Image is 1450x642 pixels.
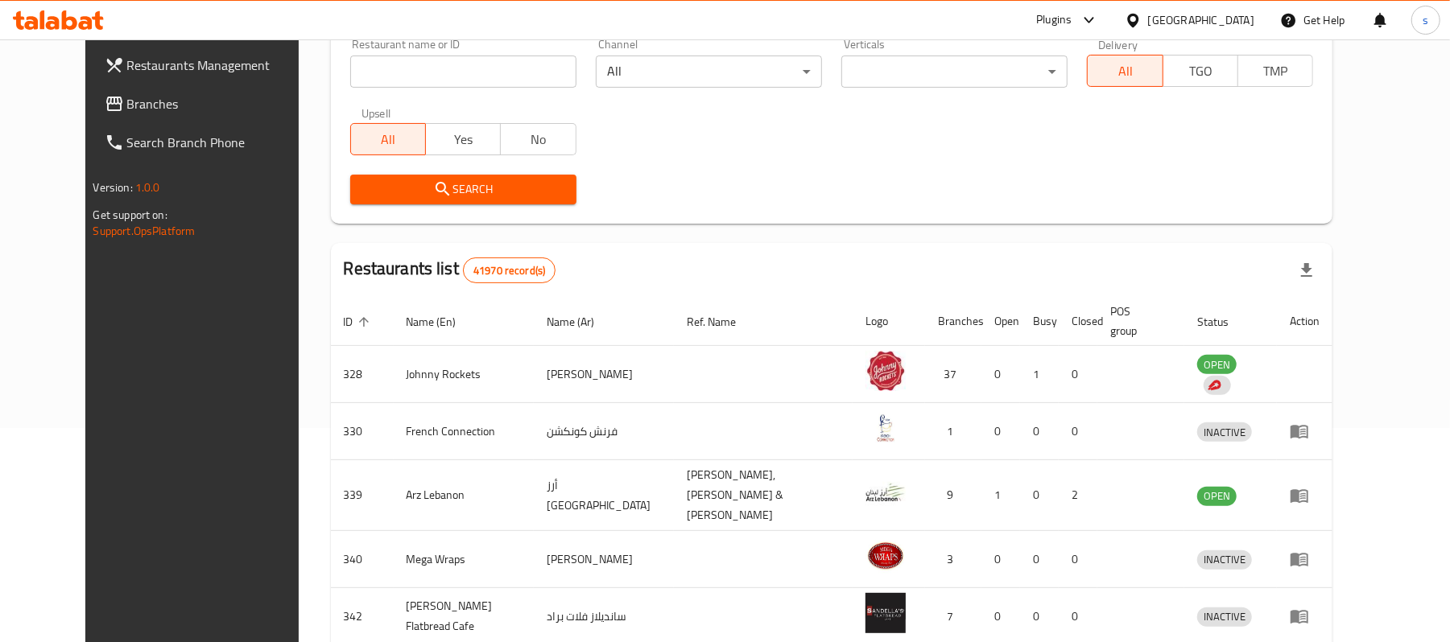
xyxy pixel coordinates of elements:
[1197,487,1237,505] span: OPEN
[853,297,925,346] th: Logo
[1163,55,1238,87] button: TGO
[981,297,1020,346] th: Open
[841,56,1068,88] div: ​
[361,107,391,118] label: Upsell
[1098,39,1138,50] label: Delivery
[344,257,556,283] h2: Restaurants list
[394,460,535,531] td: Arz Lebanon
[1020,346,1059,403] td: 1
[1237,55,1313,87] button: TMP
[1197,607,1252,627] div: INACTIVE
[331,460,394,531] td: 339
[547,312,615,331] span: Name (Ar)
[981,460,1020,531] td: 1
[1197,550,1252,569] span: INACTIVE
[331,403,394,460] td: 330
[1020,297,1059,346] th: Busy
[93,177,133,198] span: Version:
[1197,312,1250,331] span: Status
[596,56,822,88] div: All
[925,346,981,403] td: 37
[394,403,535,460] td: French Connection
[127,56,315,75] span: Restaurants Management
[1423,11,1428,29] span: s
[432,128,494,151] span: Yes
[127,133,315,152] span: Search Branch Phone
[1197,423,1252,442] span: INACTIVE
[425,123,501,155] button: Yes
[1245,60,1307,83] span: TMP
[687,312,757,331] span: Ref. Name
[1290,486,1320,505] div: Menu
[534,460,674,531] td: أرز [GEOGRAPHIC_DATA]
[865,536,906,576] img: Mega Wraps
[135,177,160,198] span: 1.0.0
[1020,460,1059,531] td: 0
[507,128,569,151] span: No
[1059,460,1097,531] td: 2
[981,403,1020,460] td: 0
[350,123,426,155] button: All
[127,94,315,113] span: Branches
[1087,55,1163,87] button: All
[1036,10,1072,30] div: Plugins
[1197,550,1252,570] div: INACTIVE
[925,297,981,346] th: Branches
[500,123,576,155] button: No
[1110,302,1165,340] span: POS group
[1094,60,1156,83] span: All
[92,84,328,123] a: Branches
[1197,607,1252,626] span: INACTIVE
[363,179,564,200] span: Search
[92,123,328,162] a: Search Branch Phone
[463,257,556,283] div: Total records count
[1207,378,1221,393] img: delivery hero logo
[1059,346,1097,403] td: 0
[331,346,394,403] td: 328
[407,312,477,331] span: Name (En)
[394,346,535,403] td: Johnny Rockets
[1197,355,1237,374] div: OPEN
[357,128,419,151] span: All
[464,263,555,278] span: 41970 record(s)
[350,56,576,88] input: Search for restaurant name or ID..
[344,312,374,331] span: ID
[1170,60,1232,83] span: TGO
[865,472,906,512] img: Arz Lebanon
[1059,403,1097,460] td: 0
[534,403,674,460] td: فرنش كونكشن
[1020,403,1059,460] td: 0
[865,593,906,633] img: Sandella's Flatbread Cafe
[865,408,906,448] img: French Connection
[350,175,576,204] button: Search
[1290,549,1320,569] div: Menu
[1020,531,1059,588] td: 0
[925,531,981,588] td: 3
[1148,11,1254,29] div: [GEOGRAPHIC_DATA]
[1287,251,1326,290] div: Export file
[981,531,1020,588] td: 0
[925,403,981,460] td: 1
[1204,376,1231,395] div: Indicates that the vendor menu management has been moved to DH Catalog service
[534,531,674,588] td: [PERSON_NAME]
[1059,297,1097,346] th: Closed
[92,46,328,84] a: Restaurants Management
[394,531,535,588] td: Mega Wraps
[331,531,394,588] td: 340
[1277,297,1332,346] th: Action
[674,460,853,531] td: [PERSON_NAME],[PERSON_NAME] & [PERSON_NAME]
[93,220,196,241] a: Support.OpsPlatform
[1290,422,1320,441] div: Menu
[981,346,1020,403] td: 0
[1290,607,1320,626] div: Menu
[1197,356,1237,374] span: OPEN
[865,351,906,391] img: Johnny Rockets
[925,460,981,531] td: 9
[93,204,167,225] span: Get support on:
[534,346,674,403] td: [PERSON_NAME]
[1059,531,1097,588] td: 0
